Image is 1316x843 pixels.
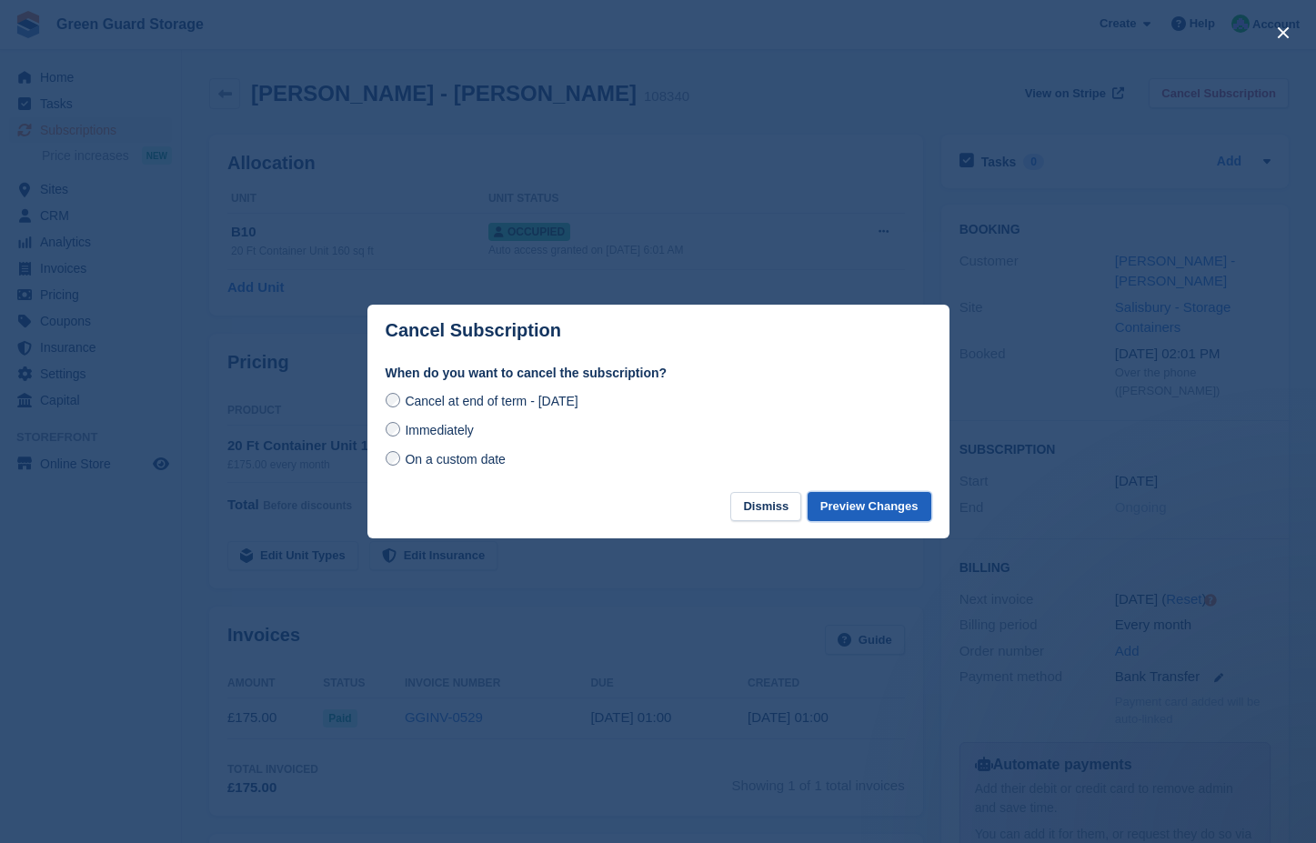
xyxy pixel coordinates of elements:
[405,423,473,437] span: Immediately
[386,451,400,466] input: On a custom date
[386,422,400,437] input: Immediately
[386,393,400,407] input: Cancel at end of term - [DATE]
[405,452,506,467] span: On a custom date
[730,492,801,522] button: Dismiss
[405,394,578,408] span: Cancel at end of term - [DATE]
[386,320,561,341] p: Cancel Subscription
[1269,18,1298,47] button: close
[386,364,931,383] label: When do you want to cancel the subscription?
[808,492,931,522] button: Preview Changes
